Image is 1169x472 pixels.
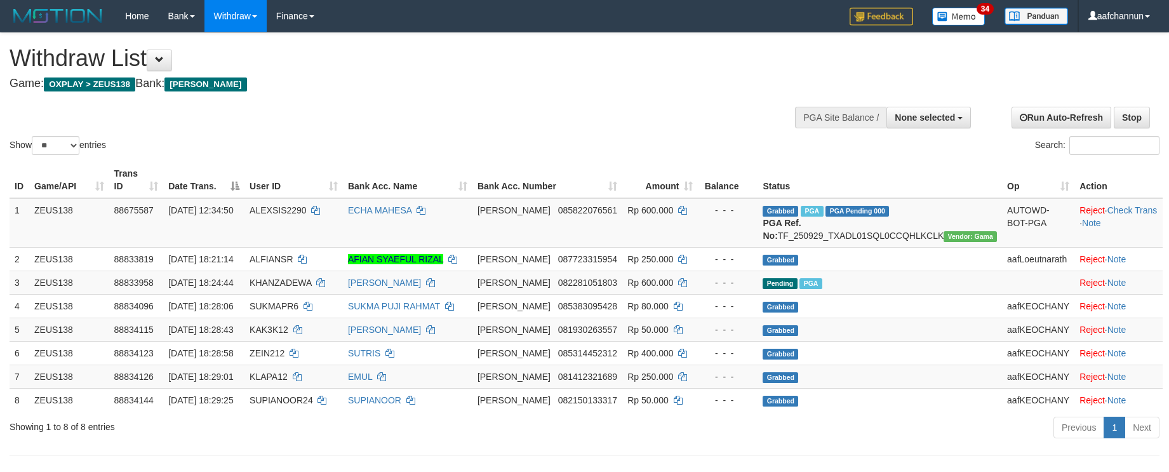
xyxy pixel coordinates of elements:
span: Copy 081930263557 to clipboard [558,325,617,335]
span: [DATE] 12:34:50 [168,205,233,215]
th: Status [758,162,1002,198]
a: [PERSON_NAME] [348,325,421,335]
button: None selected [886,107,971,128]
td: aafKEOCHANY [1002,294,1074,318]
a: SUKMA PUJI RAHMAT [348,301,440,311]
span: Rp 250.000 [627,254,673,264]
td: aafKEOCHANY [1002,341,1074,365]
span: Copy 082281051803 to clipboard [558,278,617,288]
div: - - - [703,370,752,383]
th: Bank Acc. Number: activate to sort column ascending [472,162,622,198]
a: Reject [1079,205,1105,215]
td: · [1074,247,1163,271]
span: Rp 250.000 [627,372,673,382]
span: Grabbed [763,349,798,360]
span: [PERSON_NAME] [164,78,246,91]
a: Stop [1114,107,1150,128]
span: Grabbed [763,255,798,266]
td: 2 [10,247,29,271]
span: Grabbed [763,325,798,336]
span: ALFIANSR [250,254,293,264]
div: - - - [703,300,752,313]
a: ECHA MAHESA [348,205,411,215]
img: Button%20Memo.svg [932,8,985,25]
span: [DATE] 18:29:01 [168,372,233,382]
div: PGA Site Balance / [795,107,886,128]
td: 7 [10,365,29,388]
td: ZEUS138 [29,294,109,318]
td: TF_250929_TXADL01SQL0CCQHLKCLK [758,198,1002,248]
a: Reject [1079,325,1105,335]
select: Showentries [32,136,79,155]
span: Grabbed [763,302,798,313]
span: Marked by aafpengsreynich [799,278,822,289]
a: Reject [1079,348,1105,358]
img: MOTION_logo.png [10,6,106,25]
span: Copy 085383095428 to clipboard [558,301,617,311]
a: Run Auto-Refresh [1012,107,1111,128]
a: Reject [1079,395,1105,405]
a: EMUL [348,372,372,382]
th: Game/API: activate to sort column ascending [29,162,109,198]
a: SUPIANOOR [348,395,401,405]
td: ZEUS138 [29,365,109,388]
td: 5 [10,318,29,341]
td: · [1074,365,1163,388]
span: 88833958 [114,278,154,288]
th: Bank Acc. Name: activate to sort column ascending [343,162,472,198]
span: [DATE] 18:28:43 [168,325,233,335]
span: [DATE] 18:24:44 [168,278,233,288]
span: Vendor URL: https://trx31.1velocity.biz [944,231,997,242]
span: [PERSON_NAME] [478,395,551,405]
td: 6 [10,341,29,365]
td: ZEUS138 [29,318,109,341]
a: Reject [1079,372,1105,382]
a: Check Trans [1107,205,1158,215]
span: [DATE] 18:29:25 [168,395,233,405]
div: - - - [703,253,752,266]
a: Note [1107,278,1126,288]
span: Marked by aafpengsreynich [801,206,823,217]
div: - - - [703,347,752,360]
td: 4 [10,294,29,318]
a: Note [1107,301,1126,311]
div: - - - [703,394,752,407]
a: Previous [1053,417,1104,438]
td: · [1074,294,1163,318]
th: Date Trans.: activate to sort column descending [163,162,244,198]
a: Reject [1079,254,1105,264]
div: - - - [703,204,752,217]
th: Op: activate to sort column ascending [1002,162,1074,198]
th: Balance [698,162,758,198]
td: 1 [10,198,29,248]
th: Trans ID: activate to sort column ascending [109,162,164,198]
span: [PERSON_NAME] [478,278,551,288]
span: Pending [763,278,797,289]
td: · [1074,271,1163,294]
span: Grabbed [763,372,798,383]
span: 88834126 [114,372,154,382]
a: Note [1107,372,1126,382]
a: Note [1107,325,1126,335]
span: 88834096 [114,301,154,311]
span: [PERSON_NAME] [478,372,551,382]
span: Copy 085314452312 to clipboard [558,348,617,358]
div: Showing 1 to 8 of 8 entries [10,415,478,433]
label: Search: [1035,136,1159,155]
span: [PERSON_NAME] [478,301,551,311]
span: [PERSON_NAME] [478,348,551,358]
td: · [1074,388,1163,412]
a: Reject [1079,301,1105,311]
img: panduan.png [1005,8,1068,25]
span: SUKMAPR6 [250,301,298,311]
td: aafKEOCHANY [1002,318,1074,341]
td: · [1074,318,1163,341]
span: KHANZADEWA [250,278,312,288]
span: [PERSON_NAME] [478,205,551,215]
span: 88833819 [114,254,154,264]
span: Rp 600.000 [627,205,673,215]
a: 1 [1104,417,1125,438]
td: ZEUS138 [29,198,109,248]
label: Show entries [10,136,106,155]
a: SUTRIS [348,348,380,358]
